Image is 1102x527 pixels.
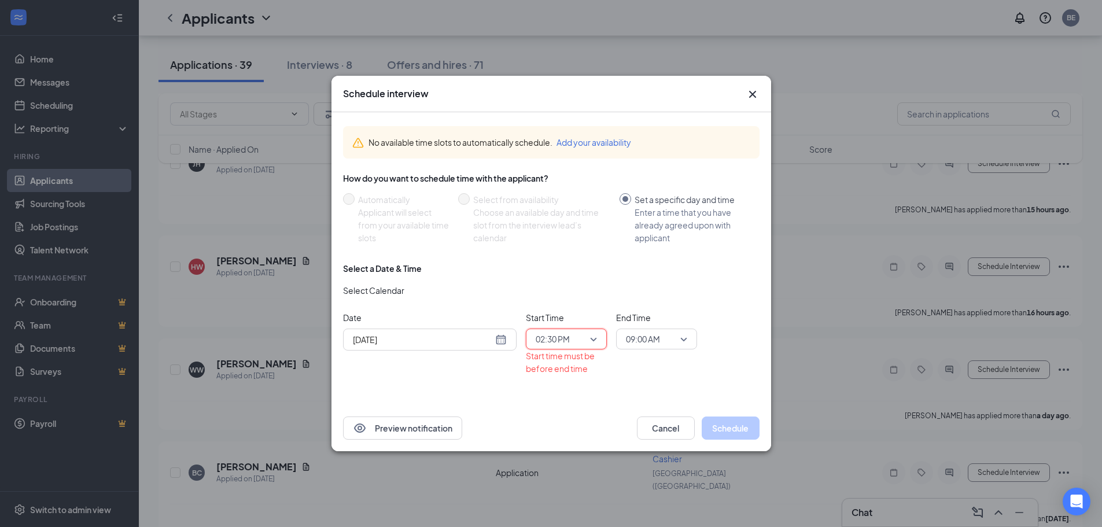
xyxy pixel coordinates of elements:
span: Date [343,311,517,324]
div: Applicant will select from your available time slots [358,206,449,244]
div: Select from availability [473,193,610,206]
button: Cancel [637,417,695,440]
svg: Eye [353,421,367,435]
span: 02:30 PM [536,330,570,348]
h3: Schedule interview [343,87,429,100]
div: Choose an available day and time slot from the interview lead’s calendar [473,206,610,244]
div: Open Intercom Messenger [1063,488,1090,515]
button: Close [746,87,760,101]
div: Start time must be before end time [526,349,607,375]
span: 09:00 AM [626,330,660,348]
span: Start Time [526,311,607,324]
button: Schedule [702,417,760,440]
div: How do you want to schedule time with the applicant? [343,172,760,184]
div: Select a Date & Time [343,263,422,274]
svg: Warning [352,137,364,149]
div: Set a specific day and time [635,193,750,206]
div: No available time slots to automatically schedule. [368,136,750,149]
svg: Cross [746,87,760,101]
span: End Time [616,311,697,324]
button: EyePreview notification [343,417,462,440]
button: Add your availability [556,136,631,149]
div: Enter a time that you have already agreed upon with applicant [635,206,750,244]
input: Aug 26, 2025 [353,333,493,346]
span: Select Calendar [343,284,404,297]
div: Automatically [358,193,449,206]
